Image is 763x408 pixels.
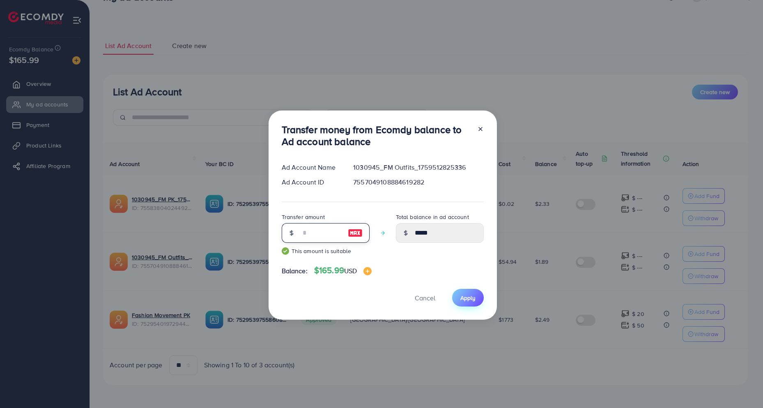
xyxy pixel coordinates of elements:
[275,177,347,187] div: Ad Account ID
[415,293,435,302] span: Cancel
[347,177,490,187] div: 7557049108884619282
[452,289,484,307] button: Apply
[404,289,446,307] button: Cancel
[347,163,490,172] div: 1030945_FM Outfits_1759512825336
[348,228,363,238] img: image
[282,266,308,276] span: Balance:
[344,266,357,275] span: USD
[282,124,471,148] h3: Transfer money from Ecomdy balance to Ad account balance
[728,371,757,402] iframe: Chat
[460,294,476,302] span: Apply
[282,213,325,221] label: Transfer amount
[363,267,372,275] img: image
[396,213,469,221] label: Total balance in ad account
[282,247,370,255] small: This amount is suitable
[314,265,372,276] h4: $165.99
[275,163,347,172] div: Ad Account Name
[282,247,289,255] img: guide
